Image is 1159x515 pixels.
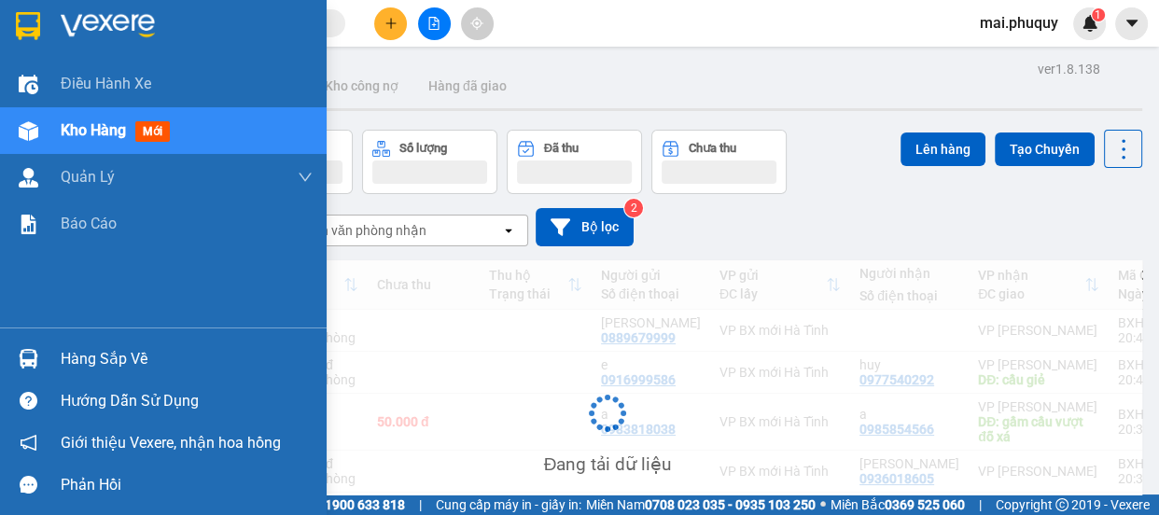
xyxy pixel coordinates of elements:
[310,63,413,108] button: Kho công nợ
[965,11,1073,35] span: mai.phuquy
[461,7,494,40] button: aim
[1115,7,1148,40] button: caret-down
[645,497,816,512] strong: 0708 023 035 - 0935 103 250
[61,212,117,235] span: Báo cáo
[536,208,634,246] button: Bộ lọc
[1038,59,1100,79] div: ver 1.8.138
[820,501,826,508] span: ⚪️
[979,494,982,515] span: |
[544,451,672,479] div: Đang tải dữ liệu
[470,17,483,30] span: aim
[19,349,38,369] img: warehouse-icon
[624,199,643,217] sup: 2
[61,387,313,415] div: Hướng dẫn sử dụng
[61,345,313,373] div: Hàng sắp về
[61,165,115,188] span: Quản Lý
[20,434,37,452] span: notification
[427,17,440,30] span: file-add
[901,132,985,166] button: Lên hàng
[689,142,736,155] div: Chưa thu
[413,63,522,108] button: Hàng đã giao
[544,142,579,155] div: Đã thu
[507,130,642,194] button: Đã thu
[135,121,170,142] span: mới
[61,121,126,139] span: Kho hàng
[399,142,447,155] div: Số lượng
[1082,15,1098,32] img: icon-new-feature
[19,75,38,94] img: warehouse-icon
[298,170,313,185] span: down
[20,392,37,410] span: question-circle
[325,497,405,512] strong: 1900 633 818
[436,494,581,515] span: Cung cấp máy in - giấy in:
[19,121,38,141] img: warehouse-icon
[995,132,1095,166] button: Tạo Chuyến
[61,431,281,454] span: Giới thiệu Vexere, nhận hoa hồng
[1095,8,1101,21] span: 1
[374,7,407,40] button: plus
[1092,8,1105,21] sup: 1
[651,130,787,194] button: Chưa thu
[885,497,965,512] strong: 0369 525 060
[1055,498,1068,511] span: copyright
[419,494,422,515] span: |
[20,476,37,494] span: message
[362,130,497,194] button: Số lượng
[384,17,398,30] span: plus
[16,12,40,40] img: logo-vxr
[586,494,816,515] span: Miền Nam
[61,471,313,499] div: Phản hồi
[1124,15,1140,32] span: caret-down
[19,168,38,188] img: warehouse-icon
[61,72,151,95] span: Điều hành xe
[19,215,38,234] img: solution-icon
[418,7,451,40] button: file-add
[831,494,965,515] span: Miền Bắc
[298,221,426,240] div: Chọn văn phòng nhận
[501,223,516,238] svg: open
